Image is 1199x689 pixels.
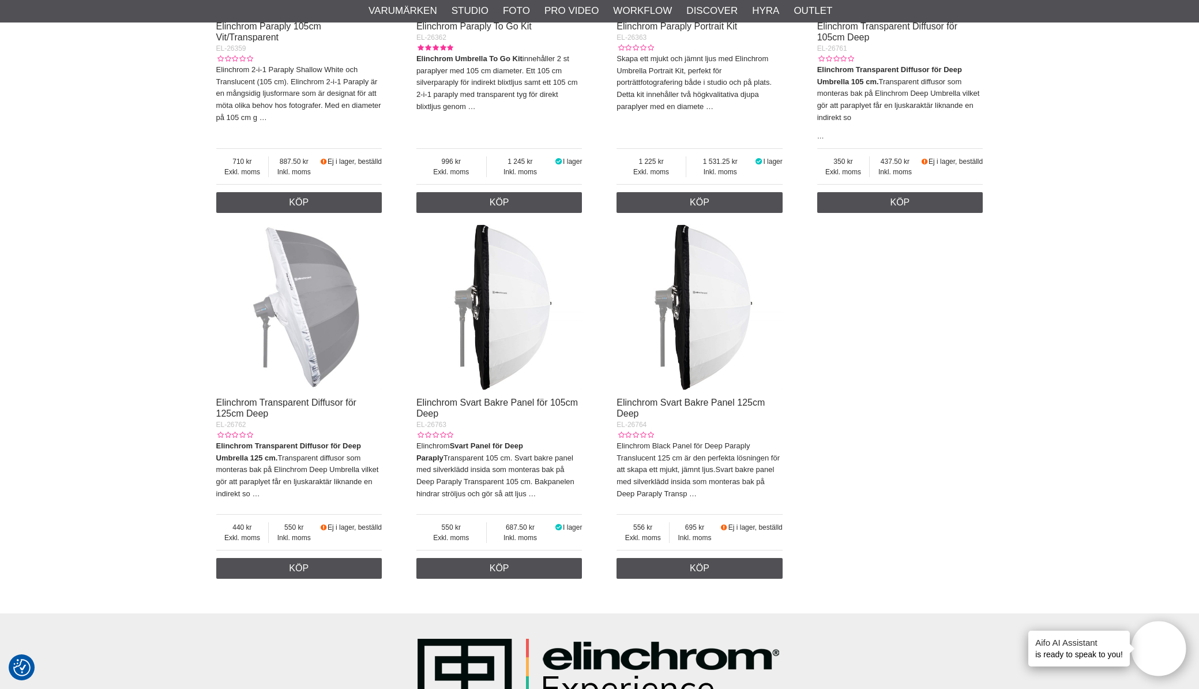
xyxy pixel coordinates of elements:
span: I lager [563,158,582,166]
a: Elinchrom Transparent Diffusor för 105cm Deep [817,21,957,42]
p: Skapa ett mjukt och jämnt ljus med Elinchrom Umbrella Portrait Kit, perfekt för porträttfotografe... [617,53,783,113]
span: Inkl. moms [487,167,554,177]
span: EL-26764 [617,421,647,429]
span: EL-26359 [216,44,246,53]
a: Köp [617,192,783,213]
span: Exkl. moms [617,533,669,543]
div: Kundbetyg: 0 [216,54,253,64]
span: Exkl. moms [817,167,870,177]
div: Kundbetyg: 0 [416,430,453,440]
a: Varumärken [369,3,437,18]
i: I lager [754,158,764,166]
a: Köp [416,192,582,213]
i: Beställd [720,523,728,531]
a: Pro Video [544,3,599,18]
span: 1 225 [617,156,686,167]
a: Discover [686,3,738,18]
img: Elinchrom Transparent Diffusor för 125cm Deep [216,224,382,391]
strong: Elinchrom Transparent Diffusor för Deep Umbrella 105 cm. [817,65,962,86]
span: 710 [216,156,269,167]
span: Inkl. moms [670,533,720,543]
span: EL-26363 [617,33,647,42]
a: … [252,489,260,498]
span: 1 245 [487,156,554,167]
a: Köp [216,558,382,579]
span: EL-26362 [416,33,446,42]
a: Köp [817,192,983,213]
i: Beställd [920,158,929,166]
img: Elinchrom Svart Bakre Panel för 105cm Deep [416,224,582,391]
a: Köp [216,192,382,213]
span: EL-26762 [216,421,246,429]
strong: Svart Panel för Deep Paraply [416,441,523,462]
span: 550 [416,522,486,533]
i: I lager [554,523,563,531]
span: Exkl. moms [617,167,686,177]
a: … [528,489,536,498]
h4: Aifo AI Assistant [1035,636,1123,649]
i: Beställd [319,523,328,531]
i: I lager [554,158,563,166]
a: Foto [503,3,530,18]
div: is ready to speak to you! [1028,631,1130,666]
strong: Elinchrom Transparent Diffusor för Deep Umbrella 125 cm. [216,441,361,462]
span: 350 [817,156,870,167]
span: EL-26763 [416,421,446,429]
span: Exkl. moms [416,167,486,177]
div: Kundbetyg: 0 [216,430,253,440]
a: … [706,102,713,111]
button: Samtyckesinställningar [13,657,31,678]
span: 1 531.25 [686,156,754,167]
span: 695 [670,522,720,533]
a: Elinchrom Paraply 105cm Vit/Transparent [216,21,321,42]
a: Elinchrom Transparent Diffusor för 125cm Deep [216,398,356,418]
span: Ej i lager, beställd [328,523,382,531]
span: 687.50 [487,522,554,533]
span: I lager [563,523,582,531]
span: Inkl. moms [487,533,554,543]
a: Köp [416,558,582,579]
i: Beställd [319,158,328,166]
span: 996 [416,156,486,167]
span: 556 [617,522,669,533]
strong: Elinchrom Umbrella To Go Kit [416,54,523,63]
a: … [468,102,476,111]
span: 550 [269,522,319,533]
p: innehåller 2 st paraplyer med 105 cm diameter. Ett 105 cm silverparaply för indirekt blixtljus sa... [416,53,582,113]
span: I lager [763,158,782,166]
a: Studio [452,3,488,18]
a: Elinchrom Svart Bakre Panel för 105cm Deep [416,398,578,418]
span: Exkl. moms [216,533,269,543]
a: … [260,113,267,122]
a: … [689,489,697,498]
span: 887.50 [269,156,319,167]
a: Workflow [613,3,672,18]
span: Inkl. moms [686,167,754,177]
div: Kundbetyg: 5.00 [416,43,453,53]
div: Kundbetyg: 0 [817,54,854,64]
p: Elinchrom Black Panel för Deep Paraply Translucent 125 cm är den perfekta lösningen för att skapa... [617,440,783,500]
span: Ej i lager, beställd [328,158,382,166]
p: Elinchrom Transparent 105 cm. Svart bakre panel med silverklädd insida som monteras bak på Deep P... [416,440,582,500]
a: Elinchrom Paraply To Go Kit [416,21,532,31]
span: EL-26761 [817,44,847,53]
span: Exkl. moms [216,167,269,177]
span: 440 [216,522,269,533]
div: Kundbetyg: 0 [617,430,653,440]
a: … [817,132,824,140]
p: Transparent diffusor som monteras bak på Elinchrom Deep Umbrella vilket gör att paraplyet får en ... [817,64,983,124]
span: Inkl. moms [269,533,319,543]
img: Revisit consent button [13,659,31,676]
p: Transparent diffusor som monteras bak på Elinchrom Deep Umbrella vilket gör att paraplyet får en ... [216,440,382,500]
p: Elinchrom 2-i-1 Paraply Shallow White och Translucent (105 cm). Elinchrom 2-i-1 Paraply är en mån... [216,64,382,124]
img: Elinchrom Svart Bakre Panel 125cm Deep [617,224,783,391]
a: Köp [617,558,783,579]
span: 437.50 [870,156,920,167]
a: Elinchrom Paraply Portrait Kit [617,21,737,31]
a: Elinchrom Svart Bakre Panel 125cm Deep [617,398,765,418]
span: Ej i lager, beställd [929,158,983,166]
a: Outlet [794,3,832,18]
div: Kundbetyg: 0 [617,43,653,53]
span: Exkl. moms [416,533,486,543]
span: Inkl. moms [870,167,920,177]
